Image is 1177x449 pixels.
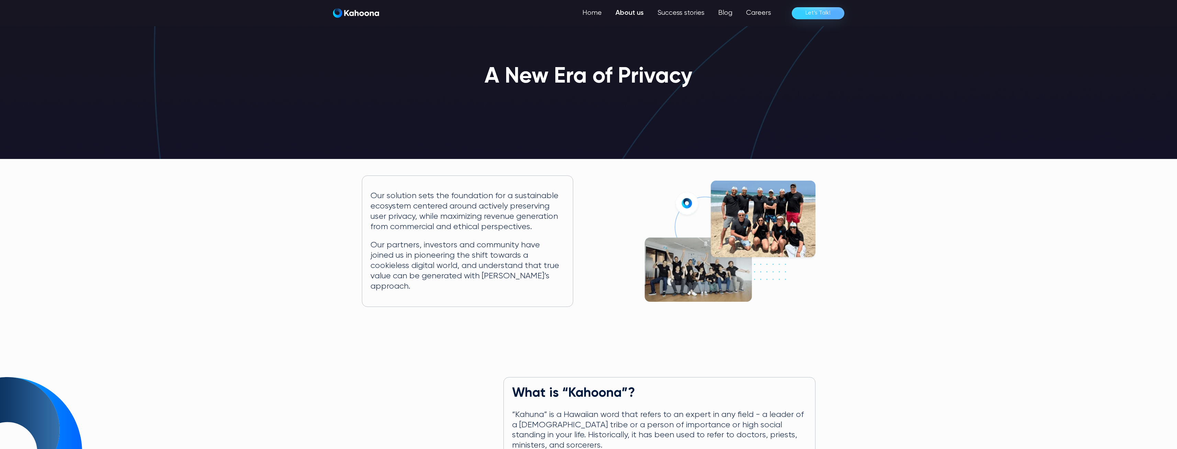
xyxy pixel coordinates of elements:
h2: What is “Kahoona”? [512,386,807,402]
a: Let’s Talk! [792,7,844,19]
h1: A New Era of Privacy [485,65,692,89]
p: Our partners, investors and community have joined us in pioneering the shift towards a cookieless... [370,240,565,291]
img: Kahoona logo white [333,8,379,18]
a: Kahoona logo blackKahoona logo white [333,8,379,18]
a: Careers [739,6,778,20]
div: Let’s Talk! [806,8,831,19]
a: Home [576,6,609,20]
a: About us [609,6,651,20]
a: Blog [711,6,739,20]
p: Our solution sets the foundation for a sustainable ecosystem centered around actively preserving ... [370,191,565,232]
a: Success stories [651,6,711,20]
